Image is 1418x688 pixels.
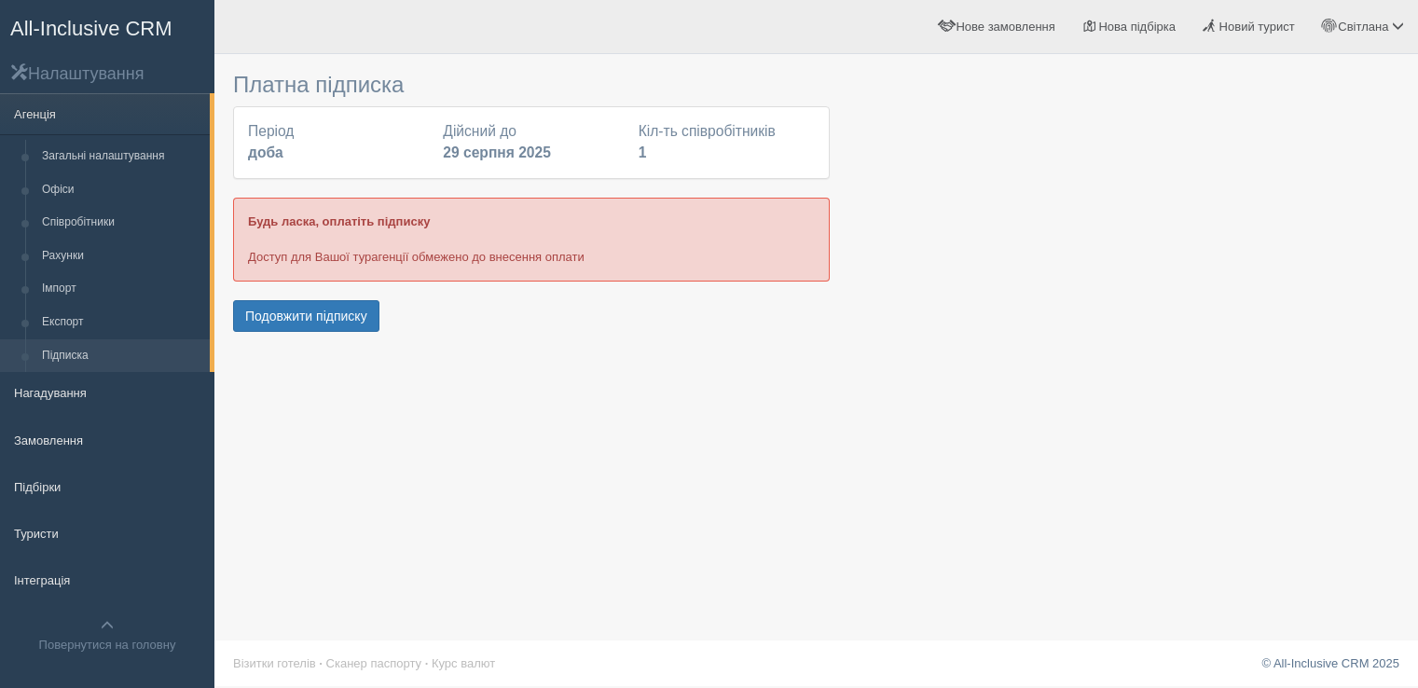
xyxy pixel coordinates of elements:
a: Візитки готелів [233,656,316,670]
span: · [319,656,323,670]
a: Рахунки [34,240,210,273]
h3: Платна підписка [233,73,830,97]
a: Сканер паспорту [326,656,421,670]
a: Підписка [34,339,210,373]
button: Подовжити підписку [233,300,379,332]
a: Співробітники [34,206,210,240]
b: 29 серпня 2025 [443,144,551,160]
a: © All-Inclusive CRM 2025 [1261,656,1399,670]
span: Нова підбірка [1098,20,1176,34]
span: Світлана [1338,20,1388,34]
a: Загальні налаштування [34,140,210,173]
div: Доступ для Вашої турагенції обмежено до внесення оплати [233,198,830,281]
span: Новий турист [1219,20,1295,34]
a: All-Inclusive CRM [1,1,213,52]
div: Період [239,121,434,164]
div: Кіл-ть співробітників [629,121,824,164]
a: Імпорт [34,272,210,306]
span: Нове замовлення [956,20,1054,34]
a: Експорт [34,306,210,339]
span: · [425,656,429,670]
a: Курс валют [432,656,495,670]
b: доба [248,144,283,160]
div: Дійсний до [434,121,628,164]
b: Будь ласка, оплатіть підписку [248,214,430,228]
a: Офіси [34,173,210,207]
b: 1 [639,144,647,160]
span: All-Inclusive CRM [10,17,172,40]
